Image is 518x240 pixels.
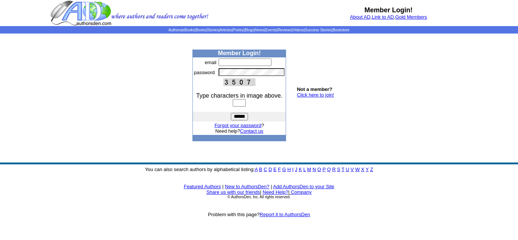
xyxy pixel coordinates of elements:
[263,189,288,195] a: Need Help?
[292,167,294,172] a: I
[196,92,282,99] font: Type characters in image above.
[220,28,232,32] a: Articles
[303,167,306,172] a: L
[255,167,258,172] a: A
[233,28,244,32] a: Poetry
[361,167,364,172] a: X
[372,14,394,20] a: Link to AD
[264,167,267,172] a: C
[218,50,261,56] b: Member Login!
[317,167,321,172] a: O
[194,70,215,75] font: password
[288,167,291,172] a: H
[299,167,302,172] a: K
[370,167,373,172] a: Z
[269,167,272,172] a: D
[395,14,427,20] a: Gold Members
[214,123,264,128] font: ?
[278,167,281,172] a: F
[255,28,264,32] a: News
[355,167,360,172] a: W
[169,28,181,32] a: Authors
[260,212,310,217] a: Report it to AuthorsDen
[297,92,334,98] a: Click here to join!
[346,167,349,172] a: U
[196,28,206,32] a: Books
[227,195,291,199] font: © AuthorsDen, Inc. All rights reserved.
[323,167,326,172] a: P
[293,28,304,32] a: Videos
[259,167,263,172] a: B
[337,167,340,172] a: S
[350,14,370,20] a: About AD
[223,78,255,86] img: This Is CAPTCHA Image
[265,28,277,32] a: Events
[215,128,263,134] font: Need help?
[271,184,272,189] font: |
[184,184,221,189] a: Featured Authors
[350,14,427,20] font: , ,
[332,167,336,172] a: R
[295,167,298,172] a: J
[291,189,312,195] a: Company
[273,184,334,189] a: Add AuthorsDen to your Site
[282,167,286,172] a: G
[327,167,331,172] a: Q
[277,28,292,32] a: Reviews
[145,167,373,172] font: You can also search authors by alphabetical listing:
[206,189,260,195] a: Share us with our friends
[297,86,332,92] b: Not a member?
[240,128,263,134] a: Contact us
[351,167,354,172] a: V
[245,28,254,32] a: Blogs
[288,189,312,195] font: |
[222,184,223,189] font: |
[273,167,277,172] a: E
[305,28,332,32] a: Success Stories
[205,60,216,65] font: email
[182,28,195,32] a: eBooks
[208,212,310,217] font: Problem with this page?
[364,6,412,14] b: Member Login!
[207,28,219,32] a: Stories
[313,167,316,172] a: N
[333,28,349,32] a: Bookstore
[342,167,345,172] a: T
[169,28,349,32] span: | | | | | | | | | | | |
[214,123,261,128] a: Forgot your password
[365,167,368,172] a: Y
[307,167,311,172] a: M
[260,189,261,195] font: |
[225,184,269,189] a: New to AuthorsDen?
